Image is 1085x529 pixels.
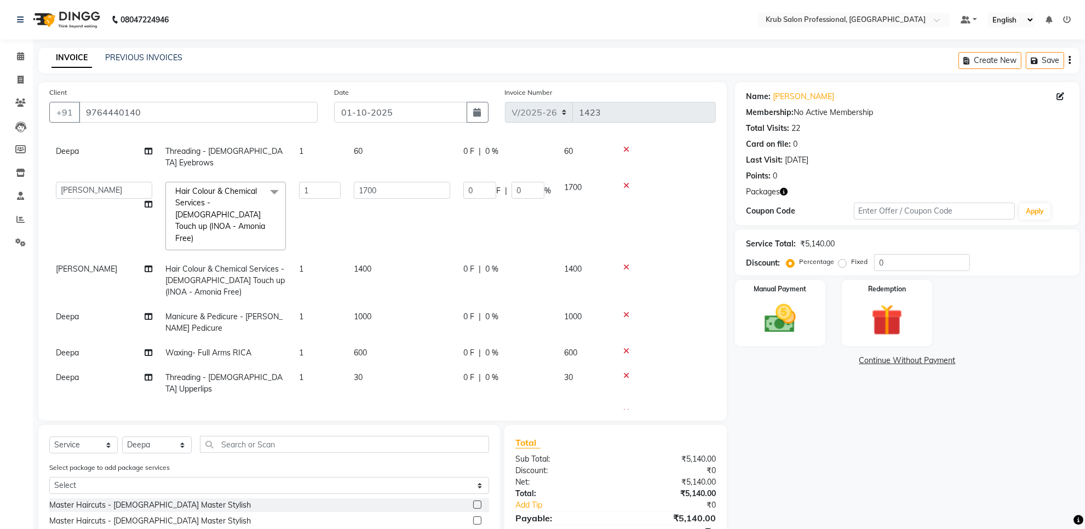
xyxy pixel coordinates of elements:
[479,372,481,383] span: |
[354,348,367,358] span: 600
[51,48,92,68] a: INVOICE
[165,409,260,418] span: Waxing - Underarms RICA
[737,355,1077,366] a: Continue Without Payment
[299,264,303,274] span: 1
[354,264,371,274] span: 1400
[56,372,79,382] span: Deepa
[800,238,835,250] div: ₹5,140.00
[354,372,363,382] span: 30
[746,257,780,269] div: Discount:
[49,499,251,511] div: Master Haircuts - [DEMOGRAPHIC_DATA] Master Stylish
[755,301,806,337] img: _cash.svg
[165,348,251,358] span: Waxing- Full Arms RICA
[334,88,349,97] label: Date
[193,233,198,243] a: x
[479,311,481,323] span: |
[463,347,474,359] span: 0 F
[507,453,616,465] div: Sub Total:
[746,107,794,118] div: Membership:
[791,123,800,134] div: 22
[56,264,117,274] span: [PERSON_NAME]
[746,186,780,198] span: Packages
[56,348,79,358] span: Deepa
[485,263,498,275] span: 0 %
[785,154,808,166] div: [DATE]
[49,463,170,473] label: Select package to add package services
[507,465,616,476] div: Discount:
[507,488,616,499] div: Total:
[746,170,771,182] div: Points:
[79,102,318,123] input: Search by Name/Mobile/Email/Code
[56,409,79,418] span: Deepa
[799,257,834,267] label: Percentage
[515,437,541,449] span: Total
[958,52,1021,69] button: Create New
[165,312,283,333] span: Manicure & Pedicure - [PERSON_NAME] Pedicure
[616,476,724,488] div: ₹5,140.00
[746,238,796,250] div: Service Total:
[1026,52,1064,69] button: Save
[165,146,283,168] span: Threading - [DEMOGRAPHIC_DATA] Eyebrows
[564,146,573,156] span: 60
[479,263,481,275] span: |
[746,139,791,150] div: Card on file:
[105,53,182,62] a: PREVIOUS INVOICES
[616,453,724,465] div: ₹5,140.00
[299,312,303,321] span: 1
[746,107,1069,118] div: No Active Membership
[544,185,551,197] span: %
[564,372,573,382] span: 30
[56,146,79,156] span: Deepa
[505,185,507,197] span: |
[746,123,789,134] div: Total Visits:
[463,146,474,157] span: 0 F
[851,257,868,267] label: Fixed
[746,154,783,166] div: Last Visit:
[773,91,834,102] a: [PERSON_NAME]
[299,348,303,358] span: 1
[854,203,1015,220] input: Enter Offer / Coupon Code
[463,263,474,275] span: 0 F
[479,146,481,157] span: |
[773,170,777,182] div: 0
[175,186,265,243] span: Hair Colour & Chemical Services - [DEMOGRAPHIC_DATA] Touch up (INOA - Amonia Free)
[507,511,616,525] div: Payable:
[49,102,80,123] button: +91
[564,409,577,418] span: 350
[354,146,363,156] span: 60
[299,409,303,418] span: 1
[754,284,807,294] label: Manual Payment
[56,312,79,321] span: Deepa
[868,284,906,294] label: Redemption
[165,372,283,394] span: Threading - [DEMOGRAPHIC_DATA] Upperlips
[463,311,474,323] span: 0 F
[616,465,724,476] div: ₹0
[120,4,169,35] b: 08047224946
[479,408,481,419] span: |
[485,372,498,383] span: 0 %
[354,312,371,321] span: 1000
[505,88,553,97] label: Invoice Number
[49,88,67,97] label: Client
[299,146,303,156] span: 1
[463,408,474,419] span: 0 F
[485,146,498,157] span: 0 %
[746,91,771,102] div: Name:
[616,511,724,525] div: ₹5,140.00
[354,409,367,418] span: 350
[299,372,303,382] span: 1
[634,499,724,511] div: ₹0
[564,264,582,274] span: 1400
[564,182,582,192] span: 1700
[507,476,616,488] div: Net:
[479,347,481,359] span: |
[746,205,853,217] div: Coupon Code
[793,139,797,150] div: 0
[485,408,498,419] span: 0 %
[862,301,912,340] img: _gift.svg
[564,348,577,358] span: 600
[616,488,724,499] div: ₹5,140.00
[1019,203,1050,220] button: Apply
[496,185,501,197] span: F
[463,372,474,383] span: 0 F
